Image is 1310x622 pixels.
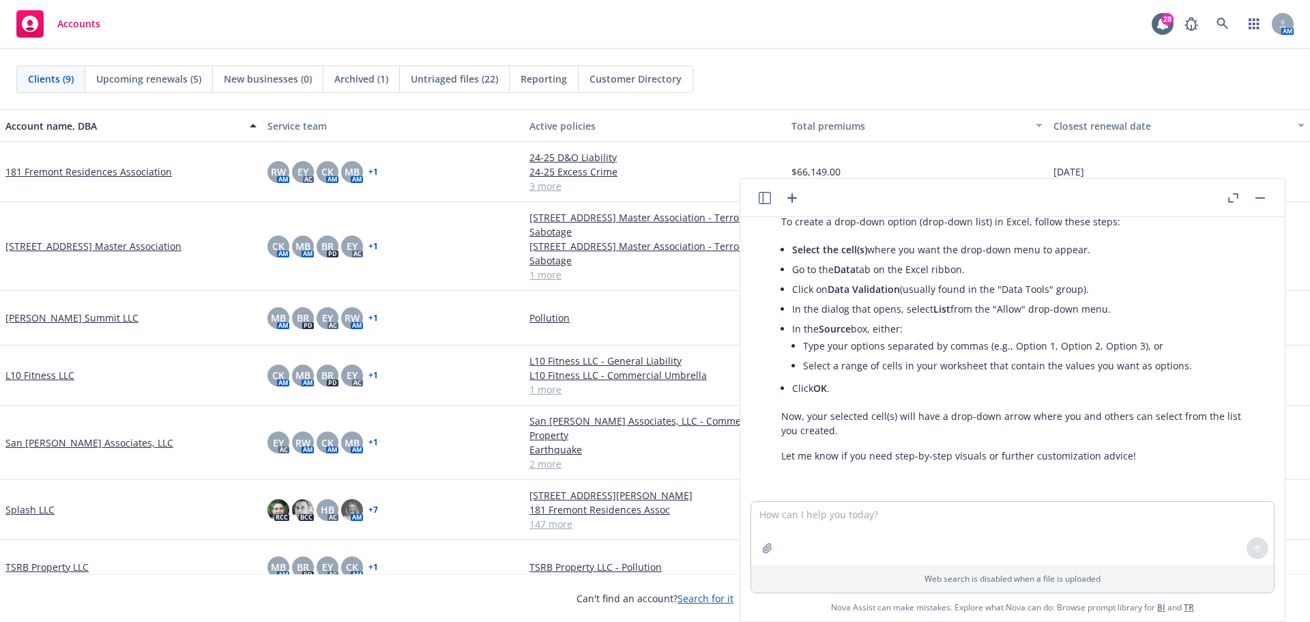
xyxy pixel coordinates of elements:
li: Select a range of cells in your worksheet that contain the values you want as options. [803,356,1255,376]
span: Data [834,263,856,276]
span: New businesses (0) [224,72,312,86]
button: Total premiums [786,109,1048,142]
a: 1 more [529,382,781,397]
span: MB [271,560,286,574]
a: + 1 [368,563,378,571]
li: In the box, either: [792,319,1255,378]
span: RW [271,165,286,179]
span: Source [819,322,851,335]
div: 28 [1161,13,1174,25]
span: Clients (9) [28,72,74,86]
span: RW [345,311,360,325]
span: BR [321,239,334,253]
a: Search [1209,10,1236,38]
span: CK [272,239,285,253]
span: EY [322,560,333,574]
a: BI [1157,602,1165,613]
a: [STREET_ADDRESS] Master Association - Terrorism and Sabotage [529,210,781,239]
span: HB [321,503,334,517]
span: List [933,302,950,315]
a: 3 more [529,179,781,193]
li: where you want the drop-down menu to appear. [792,240,1255,259]
p: Web search is disabled when a file is uploaded [759,573,1266,584]
a: Accounts [11,5,106,43]
span: [DATE] [1053,165,1084,179]
span: Customer Directory [589,72,682,86]
a: L10 Fitness LLC [5,368,74,382]
span: MB [345,165,360,179]
a: San [PERSON_NAME] Associates, LLC - Commercial Property [529,414,781,442]
span: MB [295,368,310,382]
span: EY [347,239,358,253]
img: photo [292,499,314,521]
span: BR [297,560,309,574]
a: L10 Fitness LLC - Commercial Umbrella [529,368,781,382]
a: 147 more [529,517,781,531]
div: Closest renewal date [1053,119,1290,133]
a: 2 more [529,457,781,471]
span: MB [271,311,286,325]
div: Service team [267,119,519,133]
span: EY [297,165,308,179]
li: Go to the tab on the Excel ribbon. [792,259,1255,279]
a: [PERSON_NAME] Summit LLC [5,311,139,325]
span: Data Validation [828,283,900,296]
span: Can't find an account? [577,591,733,606]
li: Click on (usually found in the "Data Tools" group). [792,279,1255,299]
a: [STREET_ADDRESS] Master Association - Terrorism and Sabotage [529,239,781,268]
li: Click . [792,378,1255,398]
span: Select the cell(s) [792,243,867,256]
button: Closest renewal date [1048,109,1310,142]
span: BR [297,311,309,325]
a: Splash LLC [5,503,55,517]
a: Earthquake [529,442,781,457]
a: + 1 [368,242,378,251]
img: photo [341,499,363,521]
a: + 1 [368,371,378,380]
span: CK [321,165,334,179]
span: EY [273,436,284,450]
span: Upcoming renewals (5) [96,72,201,86]
a: 181 Fremont Residences Association [5,165,172,179]
span: EY [322,311,333,325]
p: Now, your selected cell(s) will have a drop-down arrow where you and others can select from the l... [781,409,1255,438]
span: OK [813,382,827,395]
p: To create a drop-down option (drop-down list) in Excel, follow these steps: [781,214,1255,229]
span: MB [345,436,360,450]
a: + 1 [368,314,378,322]
span: EY [347,368,358,382]
div: Account name, DBA [5,119,242,133]
a: Search for it [678,592,733,605]
div: Total premiums [791,119,1028,133]
a: 1 more [529,268,781,282]
p: Let me know if you need step-by-step visuals or further customization advice! [781,449,1255,463]
a: TR [1184,602,1194,613]
span: Archived (1) [334,72,388,86]
a: [STREET_ADDRESS] Master Association [5,239,181,253]
span: Nova Assist can make mistakes. Explore what Nova can do: Browse prompt library for and [831,593,1194,621]
span: Untriaged files (22) [411,72,498,86]
span: CK [346,560,358,574]
span: Accounts [57,18,100,29]
button: Active policies [524,109,786,142]
span: CK [321,436,334,450]
a: 181 Fremont Residences Assoc [529,503,781,517]
a: 24-25 Excess Crime [529,165,781,179]
a: + 1 [368,168,378,176]
a: Switch app [1240,10,1268,38]
span: BR [321,368,334,382]
span: CK [272,368,285,382]
a: Pollution [529,311,781,325]
span: Reporting [521,72,567,86]
a: 24-25 D&O Liability [529,150,781,165]
li: Type your options separated by commas (e.g., Option 1, Option 2, Option 3), or [803,336,1255,356]
img: photo [267,499,289,521]
a: + 1 [368,438,378,447]
span: $66,149.00 [791,165,841,179]
a: San [PERSON_NAME] Associates, LLC [5,436,173,450]
a: TSRB Property LLC - Pollution [529,560,781,574]
span: MB [295,239,310,253]
li: In the dialog that opens, select from the "Allow" drop-down menu. [792,299,1255,319]
a: + 7 [368,506,378,514]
